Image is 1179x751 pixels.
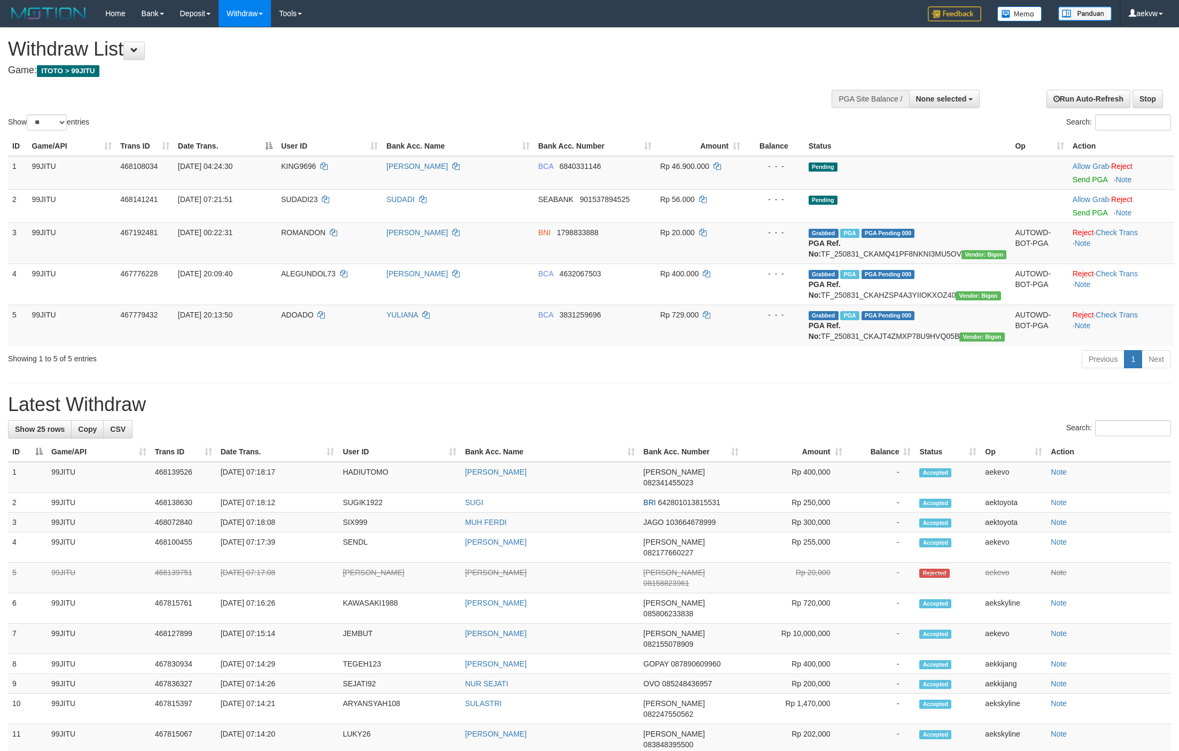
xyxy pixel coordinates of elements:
td: [DATE] 07:17:39 [216,532,339,563]
td: 99JITU [47,694,151,724]
img: panduan.png [1058,6,1112,21]
span: GOPAY [643,660,669,668]
span: Rp 729.000 [660,311,699,319]
b: PGA Ref. No: [809,280,841,299]
td: 99JITU [47,593,151,624]
a: Note [1051,730,1067,738]
span: 468141241 [120,195,158,204]
td: [DATE] 07:14:29 [216,654,339,674]
a: [PERSON_NAME] [465,568,526,577]
td: [DATE] 07:14:26 [216,674,339,694]
a: Note [1051,498,1067,507]
span: Copy [78,425,97,433]
th: User ID: activate to sort column ascending [338,442,461,462]
span: Accepted [919,599,951,608]
span: Vendor URL: https://checkout31.1velocity.biz [959,332,1004,342]
button: None selected [909,90,980,108]
a: Run Auto-Refresh [1046,90,1130,108]
b: PGA Ref. No: [809,321,841,340]
span: Accepted [919,660,951,669]
td: · [1068,189,1174,222]
td: 1 [8,156,28,190]
th: Bank Acc. Number: activate to sort column ascending [534,136,656,156]
a: Note [1051,538,1067,546]
b: PGA Ref. No: [809,239,841,258]
td: · · [1068,305,1174,346]
td: - [847,513,916,532]
th: Game/API: activate to sort column ascending [28,136,117,156]
a: MUH FERDI [465,518,507,527]
td: 6 [8,593,47,624]
td: [PERSON_NAME] [338,563,461,593]
a: Note [1051,679,1067,688]
th: Action [1068,136,1174,156]
td: TEGEH123 [338,654,461,674]
a: SULASTRI [465,699,501,708]
a: Note [1051,660,1067,668]
a: NUR SEJATI [465,679,508,688]
a: [PERSON_NAME] [465,660,526,668]
th: Trans ID: activate to sort column ascending [116,136,174,156]
a: Reject [1111,195,1133,204]
td: JEMBUT [338,624,461,654]
td: 99JITU [28,156,117,190]
span: Copy 082177660227 to clipboard [643,548,693,557]
a: Show 25 rows [8,420,72,438]
td: · · [1068,222,1174,264]
span: BCA [538,162,553,171]
td: 467815397 [151,694,216,724]
span: [DATE] 07:21:51 [178,195,232,204]
td: - [847,624,916,654]
td: 1 [8,462,47,493]
td: [DATE] 07:17:08 [216,563,339,593]
th: Bank Acc. Number: activate to sort column ascending [639,442,743,462]
td: 468139526 [151,462,216,493]
span: Accepted [919,730,951,739]
a: Send PGA [1073,208,1107,217]
img: Feedback.jpg [928,6,981,21]
h1: Withdraw List [8,38,775,60]
span: [PERSON_NAME] [643,599,705,607]
td: 99JITU [28,222,117,264]
span: 467192481 [120,228,158,237]
a: [PERSON_NAME] [465,730,526,738]
a: [PERSON_NAME] [465,599,526,607]
td: - [847,563,916,593]
th: ID [8,136,28,156]
span: Copy 082155078909 to clipboard [643,640,693,648]
th: Bank Acc. Name: activate to sort column ascending [461,442,639,462]
span: Accepted [919,700,951,709]
span: ITOTO > 99JITU [37,65,99,77]
label: Search: [1066,114,1171,130]
span: Accepted [919,468,951,477]
a: Previous [1082,350,1124,368]
td: 467836327 [151,674,216,694]
a: [PERSON_NAME] [386,228,448,237]
span: [PERSON_NAME] [643,568,705,577]
span: Copy 642801013815531 to clipboard [658,498,720,507]
td: aekskyline [981,593,1046,624]
div: - - - [749,227,800,238]
td: aekskyline [981,694,1046,724]
span: Copy 6840331146 to clipboard [560,162,601,171]
span: Show 25 rows [15,425,65,433]
label: Search: [1066,420,1171,436]
td: [DATE] 07:15:14 [216,624,339,654]
span: Copy 082341455023 to clipboard [643,478,693,487]
span: PGA Pending [862,270,915,279]
div: - - - [749,161,800,172]
a: Note [1116,208,1132,217]
span: BCA [538,311,553,319]
td: Rp 250,000 [743,493,847,513]
td: 7 [8,624,47,654]
td: 99JITU [47,563,151,593]
a: Note [1051,629,1067,638]
a: Send PGA [1073,175,1107,184]
a: Note [1051,599,1067,607]
a: SUGI [465,498,483,507]
a: [PERSON_NAME] [386,162,448,171]
td: · [1068,156,1174,190]
span: · [1073,162,1111,171]
span: Rp 46.900.000 [660,162,709,171]
span: Marked by aekskyline [840,311,859,320]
